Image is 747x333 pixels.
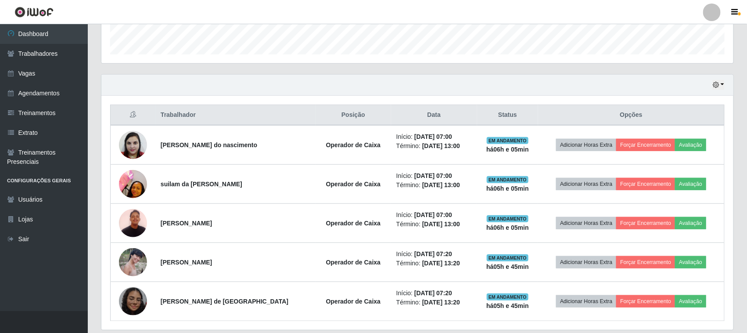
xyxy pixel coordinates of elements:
[675,217,706,229] button: Avaliação
[675,139,706,151] button: Avaliação
[326,181,381,188] strong: Operador de Caixa
[486,185,529,192] strong: há 06 h e 05 min
[556,178,616,190] button: Adicionar Horas Extra
[616,217,675,229] button: Forçar Encerramento
[616,295,675,308] button: Forçar Encerramento
[675,295,706,308] button: Avaliação
[487,254,528,261] span: EM ANDAMENTO
[556,256,616,268] button: Adicionar Horas Extra
[422,142,460,149] time: [DATE] 13:00
[391,105,477,126] th: Data
[556,295,616,308] button: Adicionar Horas Extra
[326,141,381,148] strong: Operador de Caixa
[487,176,528,183] span: EM ANDAMENTO
[616,256,675,268] button: Forçar Encerramento
[486,224,529,231] strong: há 06 h e 05 min
[396,259,472,268] li: Término:
[161,141,257,148] strong: [PERSON_NAME] do nascimento
[556,217,616,229] button: Adicionar Horas Extra
[616,139,675,151] button: Forçar Encerramento
[422,299,460,306] time: [DATE] 13:20
[414,211,452,218] time: [DATE] 07:00
[487,293,528,300] span: EM ANDAMENTO
[396,171,472,181] li: Início:
[119,287,147,315] img: 1742135666821.jpeg
[422,221,460,228] time: [DATE] 13:00
[556,139,616,151] button: Adicionar Horas Extra
[396,289,472,298] li: Início:
[414,290,452,297] time: [DATE] 07:20
[487,137,528,144] span: EM ANDAMENTO
[396,220,472,229] li: Término:
[326,220,381,227] strong: Operador de Caixa
[396,141,472,151] li: Término:
[477,105,539,126] th: Status
[119,248,147,276] img: 1617198337870.jpeg
[161,220,212,227] strong: [PERSON_NAME]
[119,165,147,203] img: 1699901172433.jpeg
[316,105,391,126] th: Posição
[326,259,381,266] strong: Operador de Caixa
[414,250,452,257] time: [DATE] 07:20
[119,126,147,163] img: 1682003136750.jpeg
[414,133,452,140] time: [DATE] 07:00
[161,298,288,305] strong: [PERSON_NAME] de [GEOGRAPHIC_DATA]
[486,263,529,270] strong: há 05 h e 45 min
[396,132,472,141] li: Início:
[422,260,460,267] time: [DATE] 13:20
[155,105,316,126] th: Trabalhador
[161,259,212,266] strong: [PERSON_NAME]
[486,146,529,153] strong: há 06 h e 05 min
[396,210,472,220] li: Início:
[326,298,381,305] strong: Operador de Caixa
[487,215,528,222] span: EM ANDAMENTO
[14,7,54,18] img: CoreUI Logo
[396,250,472,259] li: Início:
[675,256,706,268] button: Avaliação
[616,178,675,190] button: Forçar Encerramento
[486,302,529,309] strong: há 05 h e 45 min
[119,204,147,242] img: 1739110022249.jpeg
[675,178,706,190] button: Avaliação
[396,298,472,307] li: Término:
[414,172,452,179] time: [DATE] 07:00
[161,181,242,188] strong: suilam da [PERSON_NAME]
[538,105,724,126] th: Opções
[422,181,460,188] time: [DATE] 13:00
[396,181,472,190] li: Término:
